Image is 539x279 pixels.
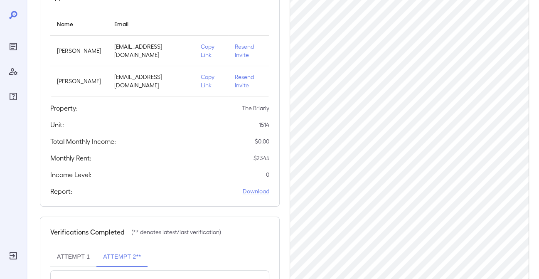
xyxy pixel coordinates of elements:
p: The Briarly [242,104,269,112]
h5: Monthly Rent: [50,153,91,163]
h5: Total Monthly Income: [50,136,116,146]
p: (** denotes latest/last verification) [131,228,221,236]
p: Resend Invite [235,73,263,89]
p: [PERSON_NAME] [57,47,101,55]
p: 0 [266,170,269,179]
table: simple table [50,12,269,96]
th: Name [50,12,108,36]
a: Download [243,187,269,195]
h5: Verifications Completed [50,227,125,237]
p: [EMAIL_ADDRESS][DOMAIN_NAME] [114,42,187,59]
button: Attempt 2** [96,247,148,267]
p: $ 2345 [254,154,269,162]
p: Copy Link [201,42,221,59]
div: Log Out [7,249,20,262]
p: [EMAIL_ADDRESS][DOMAIN_NAME] [114,73,187,89]
p: Copy Link [201,73,221,89]
button: Attempt 1 [50,247,96,267]
p: 1514 [259,121,269,129]
div: Manage Users [7,65,20,78]
p: [PERSON_NAME] [57,77,101,85]
div: FAQ [7,90,20,103]
p: $ 0.00 [255,137,269,146]
h5: Income Level: [50,170,91,180]
p: Resend Invite [235,42,263,59]
h5: Unit: [50,120,64,130]
div: Reports [7,40,20,53]
th: Email [108,12,194,36]
h5: Property: [50,103,78,113]
h5: Report: [50,186,72,196]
